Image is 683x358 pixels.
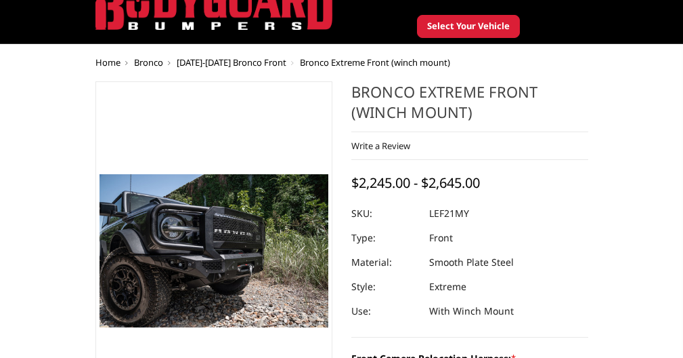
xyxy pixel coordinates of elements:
[429,299,514,323] dd: With Winch Mount
[417,15,520,38] button: Select Your Vehicle
[95,56,120,68] a: Home
[351,140,410,152] a: Write a Review
[351,174,480,192] span: $2,245.00 - $2,645.00
[429,250,514,275] dd: Smooth Plate Steel
[300,56,450,68] span: Bronco Extreme Front (winch mount)
[134,56,163,68] a: Bronco
[351,299,419,323] dt: Use:
[177,56,286,68] a: [DATE]-[DATE] Bronco Front
[351,250,419,275] dt: Material:
[429,201,469,226] dd: LEF21MY
[429,226,453,250] dd: Front
[351,201,419,226] dt: SKU:
[427,20,510,33] span: Select Your Vehicle
[351,81,588,132] h1: Bronco Extreme Front (winch mount)
[351,226,419,250] dt: Type:
[351,275,419,299] dt: Style:
[429,275,466,299] dd: Extreme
